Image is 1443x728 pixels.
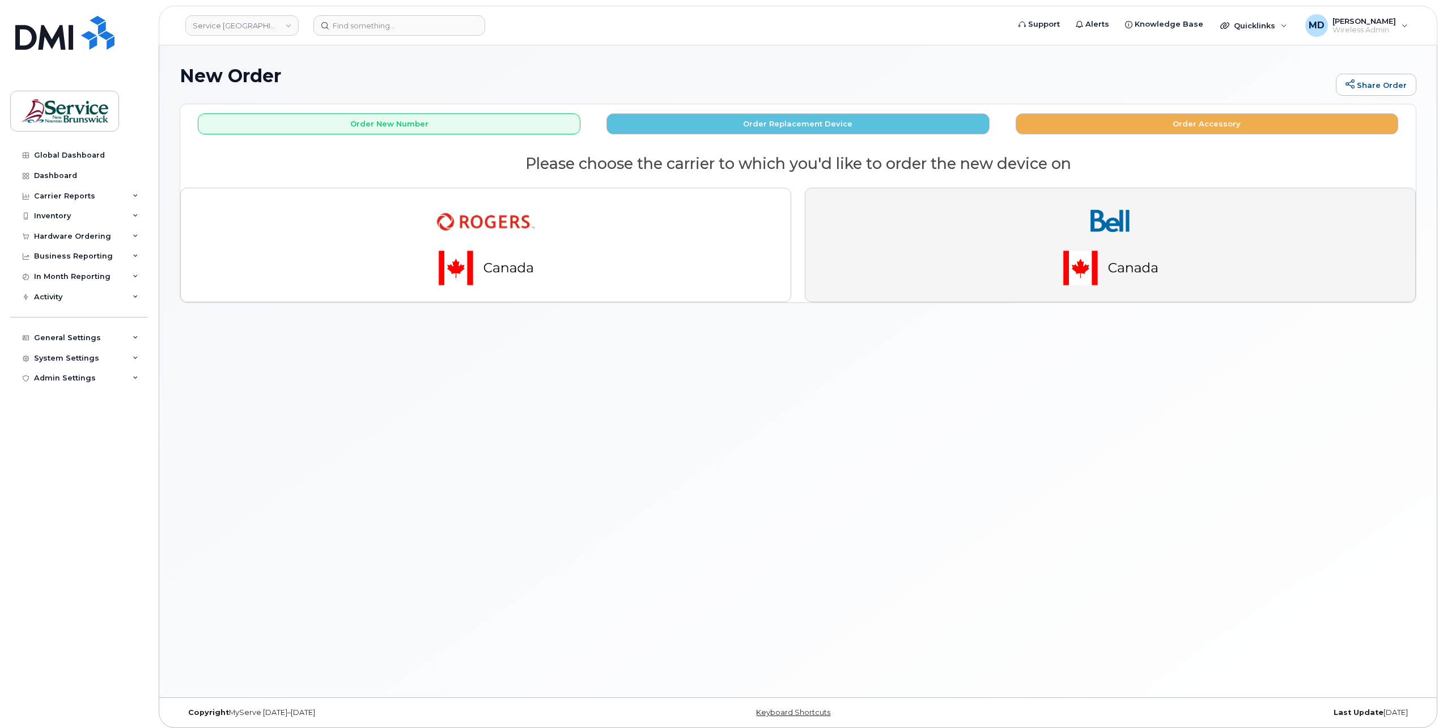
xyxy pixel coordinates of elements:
button: Order Replacement Device [606,113,989,134]
button: Order New Number [198,113,580,134]
strong: Last Update [1334,708,1383,717]
img: bell-18aeeabaf521bd2b78f928a02ee3b89e57356879d39bd386a17a7cccf8069aed.png [1031,197,1190,293]
strong: Copyright [188,708,229,717]
a: Keyboard Shortcuts [756,708,830,717]
h2: Please choose the carrier to which you'd like to order the new device on [180,155,1416,172]
img: rogers-ca223c9ac429c928173e45fab63b6fac0e59ea61a5e330916896b2875f56750f.png [406,197,565,293]
a: Share Order [1336,74,1416,96]
div: [DATE] [1004,708,1416,717]
div: MyServe [DATE]–[DATE] [180,708,592,717]
button: Order Accessory [1016,113,1398,134]
h1: New Order [180,66,1330,86]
